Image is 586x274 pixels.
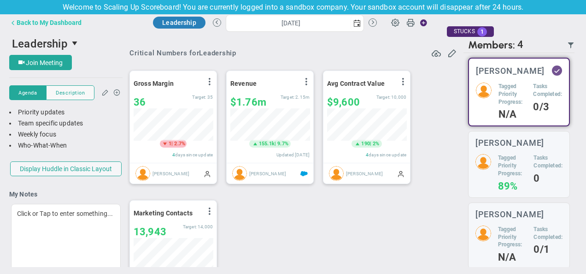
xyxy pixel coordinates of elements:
[387,13,404,31] span: Huddle Settings
[12,37,68,50] span: Leadership
[129,49,239,57] div: Critical Numbers for
[327,96,360,108] span: $9,600
[134,209,193,217] span: Marketing Contacts
[17,19,82,26] div: Back to My Dashboard
[346,171,383,176] span: [PERSON_NAME]
[498,182,527,191] h4: 89%
[281,95,294,100] span: Target:
[498,83,527,106] h5: Tagged Priority Progress:
[376,95,390,100] span: Target:
[183,224,197,229] span: Target:
[175,141,186,147] span: 2.7%
[9,190,123,198] h4: My Notes
[533,174,563,183] h4: 0
[9,108,123,117] div: Priority updates
[533,245,563,254] h4: 0/1
[259,140,275,148] span: 155.1k
[9,55,72,70] button: Join Meeting
[193,95,206,100] span: Target:
[171,141,173,147] span: |
[447,26,494,37] div: STUCKS
[276,152,310,157] span: Updated [DATE]
[517,39,523,51] span: 4
[204,170,211,177] span: Manually Updated
[397,170,404,177] span: Manually Updated
[416,17,428,29] span: Action Button
[162,19,196,26] span: Leadership
[275,141,276,147] span: |
[169,140,171,148] span: 1
[68,36,83,51] span: select
[477,27,487,36] span: 1
[300,170,308,178] span: Salesforce Enabled<br ></span>Sandbox: Quarterly Revenue
[406,18,415,31] span: Print Huddle
[134,80,174,87] span: Gross Margin
[329,166,344,181] img: Katie Williams
[199,49,236,57] span: Leadership
[475,154,491,170] img: 210156.Person.photo
[373,141,380,147] span: 2%
[498,154,527,177] h5: Tagged Priority Progress:
[26,59,63,66] span: Join Meeting
[207,95,213,100] span: 35
[134,226,166,238] span: 13,943
[46,85,94,100] button: Description
[475,210,545,219] h3: [PERSON_NAME]
[362,140,370,148] span: 190
[278,141,289,147] span: 9.7%
[135,166,150,181] img: Jane Wilson
[9,119,123,128] div: Team specific updates
[533,83,562,98] h5: Tasks Completed:
[432,48,441,57] span: Refresh Data
[249,171,286,176] span: [PERSON_NAME]
[476,66,545,75] h3: [PERSON_NAME]
[9,85,46,100] button: Agenda
[176,152,213,157] span: days since update
[391,95,406,100] span: 10,000
[475,138,545,147] h3: [PERSON_NAME]
[351,15,363,31] span: select
[447,48,457,57] span: Edit or Add Critical Numbers
[172,152,175,157] span: 4
[370,141,371,147] span: |
[18,89,37,97] span: Agenda
[56,89,85,97] span: Description
[230,80,257,87] span: Revenue
[10,161,122,176] button: Display Huddle in Classic Layout
[152,171,189,176] span: [PERSON_NAME]
[498,253,527,262] h4: N/A
[327,80,385,87] span: Avg Contract Value
[232,166,247,181] img: Tom Johnson
[9,141,123,150] div: Who-What-When
[554,67,560,74] div: Updated Status
[498,226,527,249] h5: Tagged Priority Progress:
[533,103,562,111] h4: 0/3
[296,95,310,100] span: 2,154,350
[498,110,527,119] h4: N/A
[533,226,563,241] h5: Tasks Completed:
[9,130,123,139] div: Weekly focus
[134,96,146,108] span: 36
[567,42,574,49] span: Filter Updated Members
[369,152,407,157] span: days since update
[230,96,266,108] span: $1,758,367
[198,224,213,229] span: 14,000
[9,13,82,32] button: Back to My Dashboard
[475,226,491,241] img: 210157.Person.photo
[366,152,369,157] span: 4
[533,154,563,170] h5: Tasks Completed:
[476,83,492,98] img: 210154.Person.photo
